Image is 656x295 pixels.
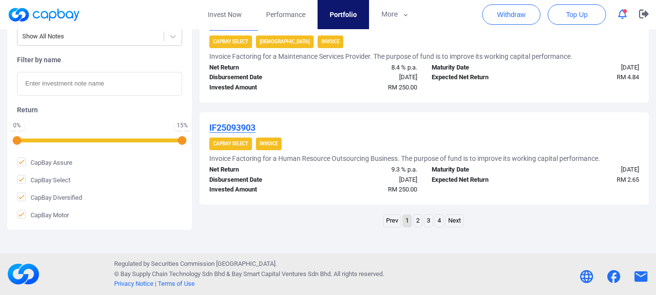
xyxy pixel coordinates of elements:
p: Regulated by Securities Commission [GEOGRAPHIC_DATA]. © Bay Supply Chain Technology Sdn Bhd & . A... [114,259,384,289]
a: Previous page [384,215,401,227]
a: Page 3 [424,215,433,227]
strong: Invoice [260,141,278,146]
div: Invested Amount [202,185,313,195]
div: Maturity Date [424,63,536,73]
h5: Return [17,105,182,114]
span: CapBay Select [17,175,70,185]
img: footerLogo [7,258,39,290]
div: 8.4 % p.a. [313,63,424,73]
strong: Invoice [321,39,339,44]
a: Terms of Use [158,280,195,287]
input: Enter investment note name [17,72,182,96]
u: iIF25095893 [209,20,258,31]
div: 0 % [12,122,22,128]
h5: Filter by name [17,55,182,64]
span: Bay Smart Capital Ventures Sdn Bhd [232,270,331,278]
a: Page 4 [435,215,443,227]
div: Disbursement Date [202,72,313,83]
div: Expected Net Return [424,72,536,83]
span: Performance [266,9,305,20]
div: [DATE] [535,63,646,73]
span: CapBay Diversified [17,192,82,202]
span: RM 250.00 [388,186,417,193]
u: IF25093903 [209,122,255,133]
div: Disbursement Date [202,175,313,185]
button: Top Up [548,4,606,25]
div: Net Return [202,165,313,175]
span: RM 250.00 [388,84,417,91]
span: RM 4.84 [617,73,639,81]
a: Page 1 is your current page [403,215,411,227]
div: [DATE] [535,165,646,175]
div: [DATE] [313,72,424,83]
strong: CapBay Select [213,141,248,146]
div: Maturity Date [424,165,536,175]
strong: CapBay Select [213,39,248,44]
h5: Invoice Factoring for a Human Resource Outsourcing Business. The purpose of fund is to improve it... [209,154,600,163]
span: Portfolio [330,9,357,20]
h5: Invoice Factoring for a Maintenance Services Provider. The purpose of fund is to improve its work... [209,52,572,61]
div: 15 % [177,122,188,128]
span: RM 2.65 [617,176,639,183]
div: Expected Net Return [424,175,536,185]
div: 9.3 % p.a. [313,165,424,175]
div: Invested Amount [202,83,313,93]
div: Net Return [202,63,313,73]
a: Next page [446,215,463,227]
span: CapBay Assure [17,157,72,167]
div: [DATE] [313,175,424,185]
button: Withdraw [482,4,540,25]
span: CapBay Motor [17,210,69,220]
span: Top Up [566,10,588,19]
a: Privacy Notice [114,280,153,287]
strong: [DEMOGRAPHIC_DATA] [260,39,310,44]
a: Page 2 [414,215,422,227]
